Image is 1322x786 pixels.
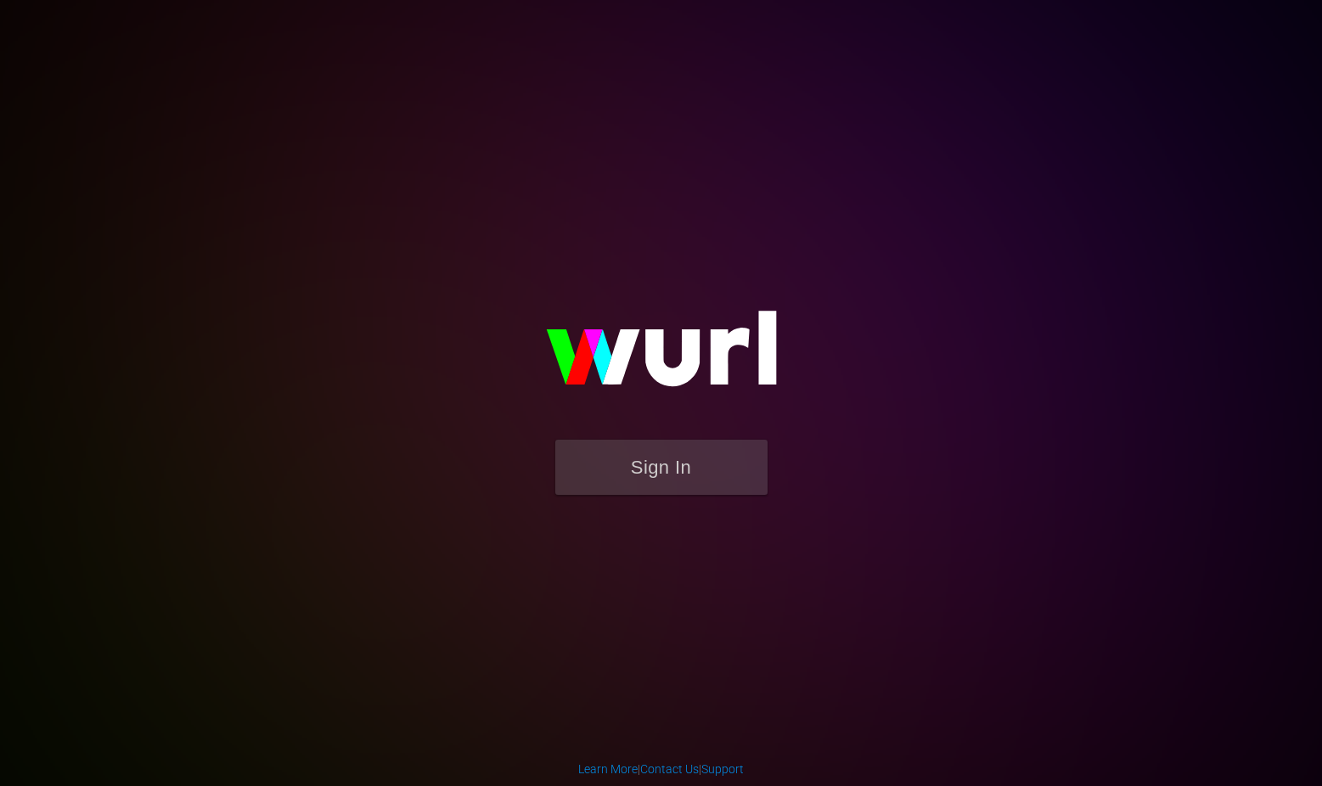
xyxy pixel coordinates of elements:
[492,274,831,439] img: wurl-logo-on-black-223613ac3d8ba8fe6dc639794a292ebdb59501304c7dfd60c99c58986ef67473.svg
[578,762,638,776] a: Learn More
[555,440,768,495] button: Sign In
[578,761,744,778] div: | |
[701,762,744,776] a: Support
[640,762,699,776] a: Contact Us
